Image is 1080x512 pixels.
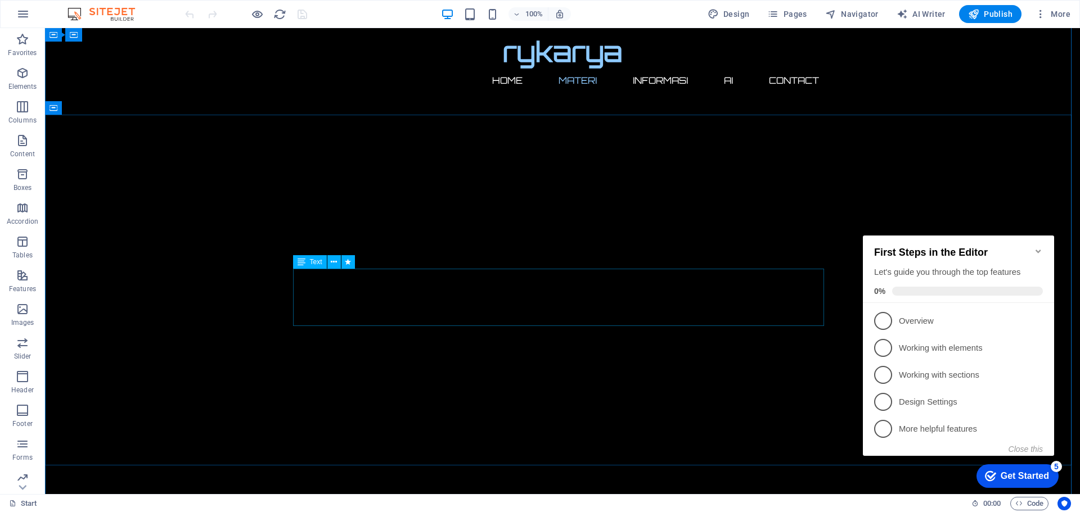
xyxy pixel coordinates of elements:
p: Forms [12,453,33,462]
li: Overview [4,88,196,115]
p: Favorites [8,48,37,57]
span: Design [708,8,750,20]
p: Accordion [7,217,38,226]
p: Tables [12,251,33,260]
li: Design Settings [4,169,196,196]
li: More helpful features [4,196,196,223]
button: Publish [959,5,1021,23]
div: Minimize checklist [175,28,184,37]
span: 00 00 [983,497,1001,510]
p: Working with elements [40,123,175,135]
div: Design (Ctrl+Alt+Y) [703,5,754,23]
div: 5 [192,242,204,253]
button: Navigator [821,5,883,23]
img: Editor Logo [65,7,149,21]
a: Click to cancel selection. Double-click to open Pages [9,497,37,510]
i: Reload page [273,8,286,21]
p: Working with sections [40,150,175,162]
p: More helpful features [40,204,175,216]
p: Design Settings [40,177,175,189]
span: 0% [16,67,34,76]
p: Elements [8,82,37,91]
button: Click here to leave preview mode and continue editing [250,7,264,21]
button: More [1030,5,1075,23]
p: Images [11,318,34,327]
button: AI Writer [892,5,950,23]
button: Code [1010,497,1048,510]
button: Usercentrics [1057,497,1071,510]
button: reload [273,7,286,21]
span: AI Writer [897,8,946,20]
div: Get Started 5 items remaining, 0% complete [118,245,200,269]
p: Columns [8,116,37,125]
p: Footer [12,419,33,428]
span: : [991,499,993,508]
span: Code [1015,497,1043,510]
div: Get Started [142,252,191,262]
h6: Session time [971,497,1001,510]
span: Text [310,259,322,265]
span: More [1035,8,1070,20]
button: 100% [508,7,548,21]
span: Publish [968,8,1012,20]
h2: First Steps in the Editor [16,28,184,39]
i: On resize automatically adjust zoom level to fit chosen device. [555,9,565,19]
p: Header [11,386,34,395]
button: Design [703,5,754,23]
p: Overview [40,96,175,108]
button: Pages [763,5,811,23]
li: Working with sections [4,142,196,169]
p: Content [10,149,35,158]
button: Close this [150,225,184,234]
span: Pages [767,8,807,20]
h6: 100% [525,7,543,21]
p: Slider [14,352,31,361]
p: Features [9,284,36,293]
div: Let's guide you through the top features [16,47,184,59]
p: Boxes [13,183,32,192]
span: Navigator [825,8,879,20]
li: Working with elements [4,115,196,142]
